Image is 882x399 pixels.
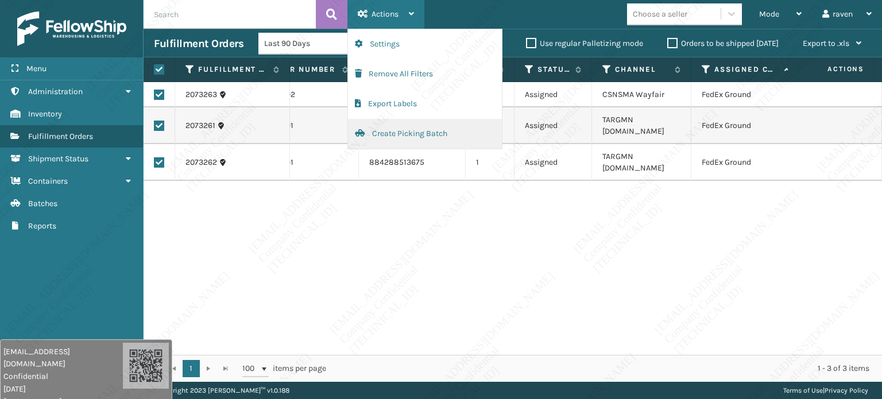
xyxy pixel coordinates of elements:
[803,38,849,48] span: Export to .xls
[514,107,592,144] td: Assigned
[266,64,336,75] label: Order Number
[514,144,592,181] td: Assigned
[514,82,592,107] td: Assigned
[28,199,57,208] span: Batches
[633,8,687,20] div: Choose a seller
[154,37,243,51] h3: Fulfillment Orders
[3,370,123,382] span: Confidential
[26,64,47,73] span: Menu
[537,64,570,75] label: Status
[28,154,88,164] span: Shipment Status
[242,363,260,374] span: 100
[264,37,353,49] div: Last 90 Days
[691,144,801,181] td: FedEx Ground
[243,82,359,107] td: SO2443392
[183,360,200,377] a: 1
[592,107,691,144] td: TARGMN [DOMAIN_NAME]
[342,363,869,374] div: 1 - 3 of 3 items
[28,221,56,231] span: Reports
[28,87,83,96] span: Administration
[691,82,801,107] td: FedEx Ground
[714,64,779,75] label: Assigned Carrier Service
[825,386,868,394] a: Privacy Policy
[242,360,326,377] span: items per page
[28,176,68,186] span: Containers
[17,11,126,46] img: logo
[783,386,823,394] a: Terms of Use
[348,59,502,89] button: Remove All Filters
[348,89,502,119] button: Export Labels
[615,64,669,75] label: Channel
[28,109,62,119] span: Inventory
[348,29,502,59] button: Settings
[372,9,399,19] span: Actions
[369,157,424,167] a: 884288513675
[592,82,691,107] td: CSNSMA Wayfair
[691,107,801,144] td: FedEx Ground
[198,64,268,75] label: Fulfillment Order Id
[791,60,871,79] span: Actions
[3,346,123,370] span: [EMAIL_ADDRESS][DOMAIN_NAME]
[243,107,359,144] td: SO2443391
[185,89,217,100] a: 2073263
[667,38,779,48] label: Orders to be shipped [DATE]
[185,120,215,131] a: 2073261
[526,38,643,48] label: Use regular Palletizing mode
[759,9,779,19] span: Mode
[185,157,217,168] a: 2073262
[348,119,502,149] button: Create Picking Batch
[3,383,123,395] span: [DATE]
[157,382,289,399] p: Copyright 2023 [PERSON_NAME]™ v 1.0.188
[28,131,93,141] span: Fulfillment Orders
[592,144,691,181] td: TARGMN [DOMAIN_NAME]
[243,144,359,181] td: SO2443391
[783,382,868,399] div: |
[466,144,514,181] td: 1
